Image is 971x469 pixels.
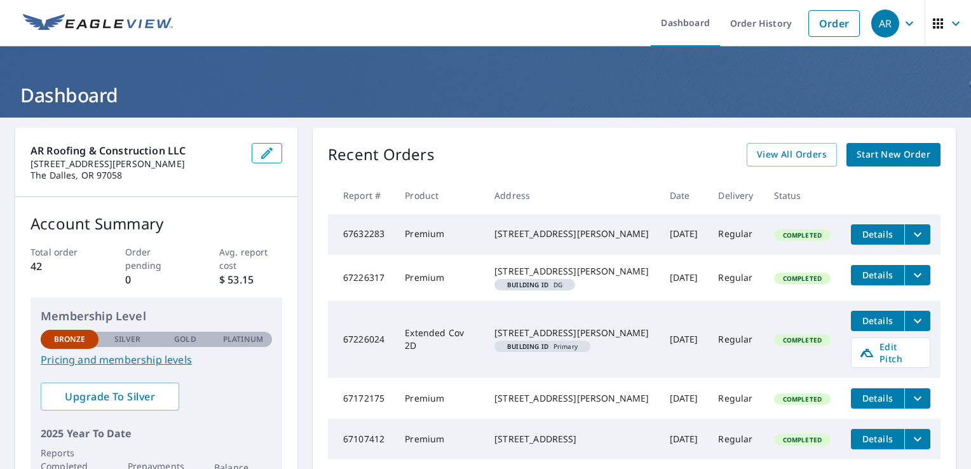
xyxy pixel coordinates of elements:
[851,337,930,368] a: Edit Pitch
[41,352,272,367] a: Pricing and membership levels
[775,336,829,344] span: Completed
[31,170,241,181] p: The Dalles, OR 97058
[41,308,272,325] p: Membership Level
[219,245,282,272] p: Avg. report cost
[494,228,649,240] div: [STREET_ADDRESS][PERSON_NAME]
[904,388,930,409] button: filesDropdownBtn-67172175
[857,147,930,163] span: Start New Order
[660,255,709,301] td: [DATE]
[846,143,940,167] a: Start New Order
[808,10,860,37] a: Order
[174,334,196,345] p: Gold
[775,274,829,283] span: Completed
[219,272,282,287] p: $ 53.15
[904,265,930,285] button: filesDropdownBtn-67226317
[851,311,904,331] button: detailsBtn-67226024
[904,224,930,245] button: filesDropdownBtn-67632283
[851,429,904,449] button: detailsBtn-67107412
[494,392,649,405] div: [STREET_ADDRESS][PERSON_NAME]
[708,255,763,301] td: Regular
[859,433,897,445] span: Details
[708,301,763,378] td: Regular
[31,212,282,235] p: Account Summary
[660,214,709,255] td: [DATE]
[660,419,709,459] td: [DATE]
[851,265,904,285] button: detailsBtn-67226317
[494,265,649,278] div: [STREET_ADDRESS][PERSON_NAME]
[395,301,484,378] td: Extended Cov 2D
[775,395,829,404] span: Completed
[904,311,930,331] button: filesDropdownBtn-67226024
[328,378,395,419] td: 67172175
[499,343,585,350] span: Primary
[484,177,659,214] th: Address
[114,334,141,345] p: Silver
[395,255,484,301] td: Premium
[507,343,548,350] em: Building ID
[859,315,897,327] span: Details
[328,143,435,167] p: Recent Orders
[328,419,395,459] td: 67107412
[775,231,829,240] span: Completed
[328,301,395,378] td: 67226024
[859,228,897,240] span: Details
[904,429,930,449] button: filesDropdownBtn-67107412
[851,224,904,245] button: detailsBtn-67632283
[31,143,241,158] p: AR Roofing & Construction LLC
[499,282,570,288] span: DG
[494,327,649,339] div: [STREET_ADDRESS][PERSON_NAME]
[757,147,827,163] span: View All Orders
[494,433,649,445] div: [STREET_ADDRESS]
[764,177,841,214] th: Status
[395,419,484,459] td: Premium
[395,177,484,214] th: Product
[871,10,899,37] div: AR
[747,143,837,167] a: View All Orders
[859,341,922,365] span: Edit Pitch
[328,214,395,255] td: 67632283
[859,392,897,404] span: Details
[54,334,86,345] p: Bronze
[395,378,484,419] td: Premium
[15,82,956,108] h1: Dashboard
[775,435,829,444] span: Completed
[41,426,272,441] p: 2025 Year To Date
[31,245,93,259] p: Total order
[23,14,173,33] img: EV Logo
[708,214,763,255] td: Regular
[395,214,484,255] td: Premium
[31,158,241,170] p: [STREET_ADDRESS][PERSON_NAME]
[125,272,188,287] p: 0
[708,419,763,459] td: Regular
[328,255,395,301] td: 67226317
[507,282,548,288] em: Building ID
[660,378,709,419] td: [DATE]
[328,177,395,214] th: Report #
[125,245,188,272] p: Order pending
[851,388,904,409] button: detailsBtn-67172175
[708,378,763,419] td: Regular
[223,334,263,345] p: Platinum
[708,177,763,214] th: Delivery
[859,269,897,281] span: Details
[41,383,179,411] a: Upgrade To Silver
[660,177,709,214] th: Date
[660,301,709,378] td: [DATE]
[31,259,93,274] p: 42
[51,390,169,404] span: Upgrade To Silver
